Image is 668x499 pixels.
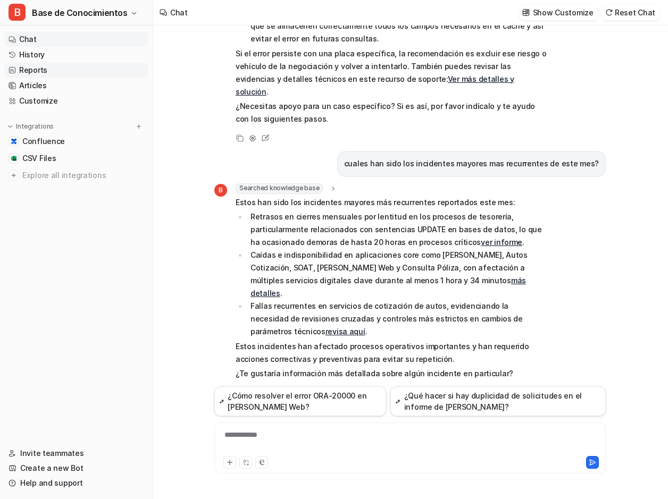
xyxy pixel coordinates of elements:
[519,5,598,20] button: Show Customize
[6,123,14,130] img: expand menu
[22,167,144,184] span: Explore all integrations
[9,170,19,181] img: explore all integrations
[481,238,522,247] a: ver informe
[135,123,143,130] img: menu_add.svg
[247,7,547,45] li: Para una solución definitiva, el equipo de desarrollo ha ajustado el sistema para que se almacene...
[236,47,547,98] p: Si el error persiste con una placa específica, la recomendación es excluir ese riesgo o vehículo ...
[602,5,659,20] button: Reset Chat
[236,367,547,380] p: ¿Te gustaría información más detallada sobre algún incidente en particular?
[4,134,148,149] a: ConfluenceConfluence
[170,7,188,18] div: Chat
[236,340,547,366] p: Estos incidentes han afectado procesos operativos importantes y han requerido acciones correctiva...
[214,184,227,197] span: B
[4,63,148,78] a: Reports
[32,5,128,20] span: Base de Conocimientos
[344,157,599,170] p: cuales han sido los incidentes mayores mas recurrentes de este mes?
[247,210,547,249] li: Retrasos en cierres mensuales por lentitud en los procesos de tesorería, particularmente relacion...
[4,47,148,62] a: History
[605,9,613,16] img: reset
[22,153,56,164] span: CSV Files
[9,4,26,21] span: B
[11,138,17,145] img: Confluence
[247,249,547,300] li: Caídas e indisponibilidad en aplicaciones core como [PERSON_NAME], Autos Cotización, SOAT, [PERSO...
[4,446,148,461] a: Invite teammates
[390,386,606,416] button: ¿Qué hacer si hay duplicidad de solicitudes en el informe de [PERSON_NAME]?
[533,7,594,18] p: Show Customize
[22,136,65,147] span: Confluence
[214,386,386,416] button: ¿Cómo resolver el error ORA-20000 en [PERSON_NAME] Web?
[4,121,57,132] button: Integrations
[4,32,148,47] a: Chat
[247,300,547,338] li: Fallas recurrentes en servicios de cotización de autos, evidenciando la necesidad de revisiones c...
[236,196,547,209] p: Estos han sido los incidentes mayores más recurrentes reportados este mes:
[4,168,148,183] a: Explore all integrations
[522,9,530,16] img: customize
[236,74,514,96] a: Ver más detalles y solución
[4,78,148,93] a: Articles
[4,151,148,166] a: CSV FilesCSV Files
[4,461,148,476] a: Create a new Bot
[236,100,547,125] p: ¿Necesitas apoyo para un caso específico? Si es así, por favor indícalo y te ayudo con los siguie...
[16,122,54,131] p: Integrations
[4,94,148,108] a: Customize
[11,155,17,162] img: CSV Files
[4,476,148,490] a: Help and support
[236,183,323,194] span: Searched knowledge base
[325,327,365,336] a: revisa aquí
